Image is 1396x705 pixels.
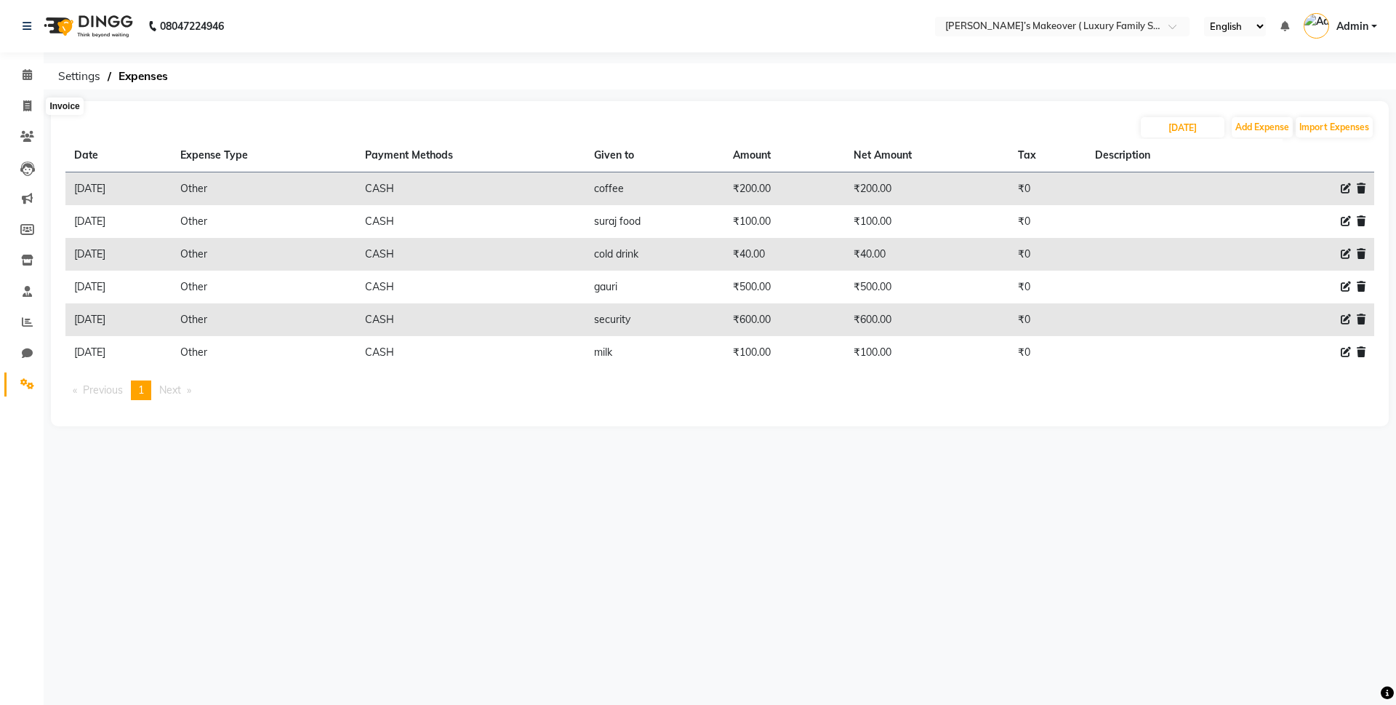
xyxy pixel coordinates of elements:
[65,336,172,369] td: [DATE]
[83,383,123,397] span: Previous
[51,63,108,89] span: Settings
[845,303,1009,336] td: ₹600.00
[172,336,356,369] td: Other
[356,303,585,336] td: CASH
[845,172,1009,206] td: ₹200.00
[111,63,175,89] span: Expenses
[65,172,172,206] td: [DATE]
[65,238,172,271] td: [DATE]
[160,6,224,47] b: 08047224946
[585,139,724,172] th: Given to
[845,271,1009,303] td: ₹500.00
[1141,117,1224,138] input: PLACEHOLDER.DATE
[724,303,844,336] td: ₹600.00
[356,205,585,238] td: CASH
[1232,117,1293,138] button: Add Expense
[356,139,585,172] th: Payment Methods
[585,336,724,369] td: milk
[724,238,844,271] td: ₹40.00
[845,205,1009,238] td: ₹100.00
[1296,117,1373,138] button: Import Expenses
[356,172,585,206] td: CASH
[1009,271,1087,303] td: ₹0
[46,97,83,115] div: Invoice
[356,336,585,369] td: CASH
[1009,172,1087,206] td: ₹0
[724,205,844,238] td: ₹100.00
[585,271,724,303] td: gauri
[724,139,844,172] th: Amount
[724,172,844,206] td: ₹200.00
[585,205,724,238] td: suraj food
[65,271,172,303] td: [DATE]
[138,383,144,397] span: 1
[172,303,356,336] td: Other
[1086,139,1244,172] th: Description
[172,172,356,206] td: Other
[1009,139,1087,172] th: Tax
[1009,336,1087,369] td: ₹0
[1336,19,1368,34] span: Admin
[65,205,172,238] td: [DATE]
[65,381,1374,400] nav: Pagination
[356,238,585,271] td: CASH
[845,139,1009,172] th: Net Amount
[845,336,1009,369] td: ₹100.00
[585,303,724,336] td: security
[1304,13,1329,39] img: Admin
[585,238,724,271] td: cold drink
[1009,238,1087,271] td: ₹0
[65,303,172,336] td: [DATE]
[65,139,172,172] th: Date
[159,383,181,397] span: Next
[356,271,585,303] td: CASH
[845,238,1009,271] td: ₹40.00
[172,205,356,238] td: Other
[724,271,844,303] td: ₹500.00
[172,271,356,303] td: Other
[724,336,844,369] td: ₹100.00
[1009,205,1087,238] td: ₹0
[172,238,356,271] td: Other
[37,6,137,47] img: logo
[585,172,724,206] td: coffee
[172,139,356,172] th: Expense Type
[1009,303,1087,336] td: ₹0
